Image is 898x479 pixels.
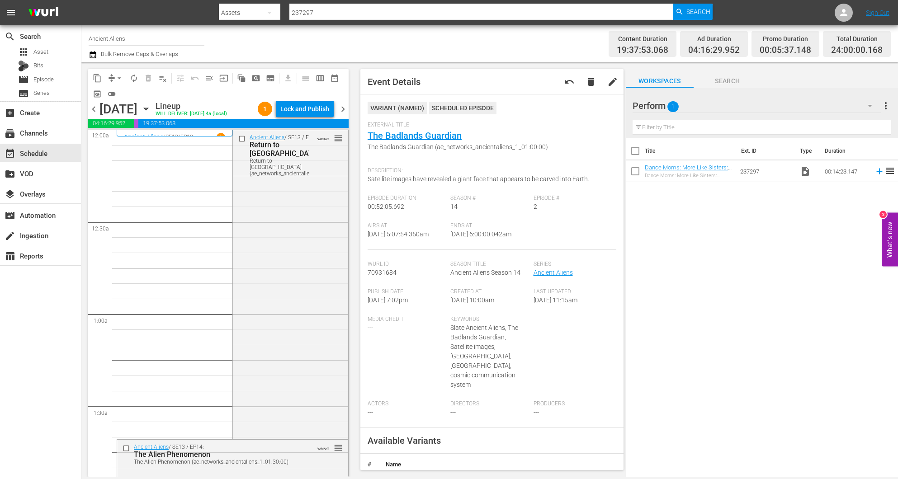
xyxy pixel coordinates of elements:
[586,76,596,87] span: delete
[368,324,373,331] span: ---
[534,269,573,276] a: Ancient Aliens
[317,133,329,141] span: VARIANT
[156,111,227,117] div: WILL DELIVER: [DATE] 4a (local)
[368,203,404,210] span: 00:52:05.692
[115,74,124,83] span: arrow_drop_down
[258,105,272,113] span: 1
[368,269,397,276] span: 70931684
[534,409,539,416] span: ---
[534,296,577,304] span: [DATE] 11:15am
[99,102,137,117] div: [DATE]
[580,71,602,93] button: delete
[368,222,446,230] span: Airs At
[134,444,169,450] a: Ancient Aliens
[5,189,15,200] span: layers
[18,74,29,85] span: movie
[337,103,349,115] span: chevron_right
[688,33,740,45] div: Ad Duration
[760,45,811,56] span: 00:05:37.148
[450,400,529,408] span: Directors
[368,122,612,129] span: External Title
[219,134,222,140] p: 1
[33,75,54,84] span: Episode
[205,74,214,83] span: menu_open
[450,296,494,304] span: [DATE] 10:00am
[33,47,48,56] span: Asset
[368,316,446,323] span: Media Credit
[5,169,15,179] span: create_new_folder
[266,74,275,83] span: subtitles_outlined
[368,296,408,304] span: [DATE] 7:02pm
[737,160,796,182] td: 237297
[280,101,329,117] div: Lock and Publish
[317,443,329,450] span: VARIANT
[360,454,378,475] th: #
[251,74,260,83] span: pageview_outlined
[368,142,612,152] span: The Badlands Guardian (ae_networks_ancientaliens_1_01:00:00)
[368,400,446,408] span: Actors
[534,203,537,210] span: 2
[368,130,462,141] a: The Badlands Guardian
[334,443,343,452] button: reorder
[866,9,889,16] a: Sign Out
[368,435,441,446] span: Available Variants
[633,93,881,118] div: Perform
[88,103,99,115] span: chevron_left
[368,175,589,183] span: Satellite images have revealed a giant face that appears to be carved into Earth.
[450,409,456,416] span: ---
[99,51,178,57] span: Bulk Remove Gaps & Overlaps
[250,158,321,177] div: Return to [GEOGRAPHIC_DATA] (ae_networks_ancientaliens_1_01:30:00)
[18,47,29,57] span: apps
[104,71,127,85] span: Remove Gaps & Overlaps
[93,89,102,99] span: preview_outlined
[276,101,334,117] button: Lock and Publish
[880,95,891,117] button: more_vert
[219,74,228,83] span: input
[5,128,15,139] span: subscriptions
[368,230,429,238] span: [DATE] 5:07:54.350am
[107,89,116,99] span: toggle_off
[673,4,713,20] button: Search
[5,108,15,118] span: add_box
[450,222,529,230] span: Ends At
[5,210,15,221] span: movie_filter
[22,2,65,23] img: ans4CAIJ8jUAAAAAAAAAAAAAAAAAAAAAAAAgQb4GAAAAAAAAAAAAAAAAAAAAAAAAJMjXAAAAAAAAAAAAAAAAAAAAAAAAgAT5G...
[156,101,227,111] div: Lineup
[694,75,761,87] span: Search
[564,76,575,87] span: Revert to Primary Episode
[686,4,710,20] span: Search
[429,102,496,114] div: Scheduled Episode
[607,76,618,87] span: edit
[5,7,16,18] span: menu
[884,165,895,176] span: reorder
[645,173,733,178] div: Dance Moms: More Like Sisters: Favorite BFF Moments from the ALDC (Flashback Compilation)
[617,45,668,56] span: 19:37:53.068
[879,211,887,218] div: 2
[158,74,167,83] span: playlist_remove_outlined
[882,213,898,267] button: Open Feedback Widget
[450,203,458,210] span: 14
[316,74,325,83] span: calendar_view_week_outlined
[107,74,116,83] span: compress
[330,74,339,83] span: date_range_outlined
[334,133,343,143] span: reorder
[534,261,612,268] span: Series
[134,459,302,465] div: The Alien Phenomenon (ae_networks_ancientaliens_1_01:30:00)
[134,450,302,459] div: The Alien Phenomenon
[626,75,694,87] span: Workspaces
[760,33,811,45] div: Promo Duration
[880,100,891,111] span: more_vert
[450,230,511,238] span: [DATE] 6:00:00.042am
[450,288,529,296] span: Created At
[334,133,343,142] button: reorder
[688,45,740,56] span: 04:16:29.952
[821,160,871,182] td: 00:14:23.147
[250,141,321,158] div: Return to [GEOGRAPHIC_DATA]
[180,134,193,140] p: EP12
[736,138,794,164] th: Ext. ID
[819,138,874,164] th: Duration
[138,119,349,128] span: 19:37:53.068
[250,134,284,141] a: Ancient Aliens
[368,76,421,87] span: Event Details
[831,45,883,56] span: 24:00:00.168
